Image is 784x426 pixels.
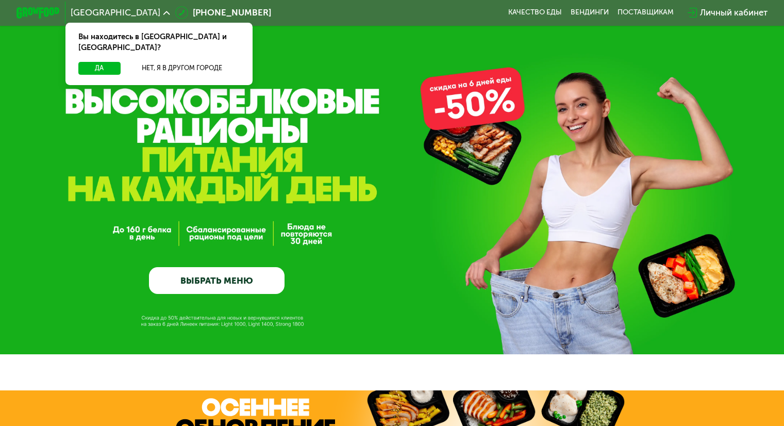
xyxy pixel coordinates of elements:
[175,6,271,19] a: [PHONE_NUMBER]
[78,62,120,75] button: Да
[65,23,253,62] div: Вы находитесь в [GEOGRAPHIC_DATA] и [GEOGRAPHIC_DATA]?
[618,8,674,17] div: поставщикам
[71,8,160,17] span: [GEOGRAPHIC_DATA]
[571,8,609,17] a: Вендинги
[700,6,768,19] div: Личный кабинет
[149,267,285,294] a: ВЫБРАТЬ МЕНЮ
[125,62,240,75] button: Нет, я в другом городе
[508,8,562,17] a: Качество еды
